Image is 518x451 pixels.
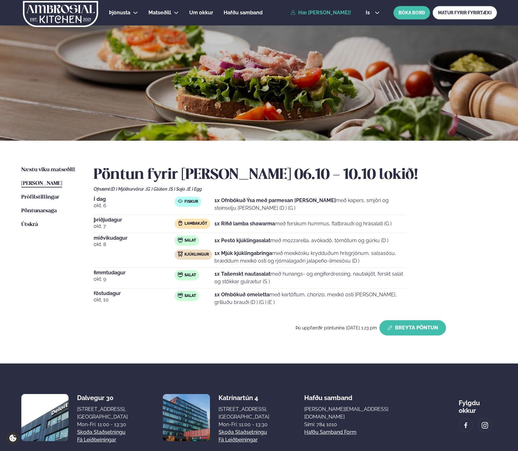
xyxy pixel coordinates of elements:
div: [STREET_ADDRESS], [GEOGRAPHIC_DATA] [77,405,128,421]
a: Um okkur [189,9,213,17]
a: Þjónusta [109,9,130,17]
span: Prófílstillingar [21,194,59,200]
a: Skoða staðsetningu [77,428,126,436]
span: Salat [184,238,196,243]
span: Lambakjöt [184,221,207,226]
strong: 1x Ofnbökuð Ýsa með parmesan [PERSON_NAME] [214,197,336,203]
span: Salat [184,293,196,299]
span: [PERSON_NAME] [21,181,62,186]
p: Sími: 784 1010 [304,421,423,428]
span: okt. 10 [94,296,175,304]
img: salad.svg [178,272,183,277]
span: Í dag [94,197,175,202]
a: Næstu viku matseðill [21,166,75,174]
span: (E ) Egg [187,187,202,192]
span: (G ) Glúten , [146,187,169,192]
span: Næstu viku matseðill [21,167,75,173]
span: miðvikudagur [94,236,175,241]
span: þriðjudagur [94,217,175,222]
span: okt. 6 [94,202,175,209]
span: Hafðu samband [304,389,352,402]
span: fimmtudagur [94,270,175,275]
span: is [366,10,372,15]
a: [PERSON_NAME] [21,180,62,187]
div: [STREET_ADDRESS], [GEOGRAPHIC_DATA] [219,405,269,421]
a: image alt [478,419,492,432]
span: Þú uppfærðir pöntunina [DATE] 1:23 pm [296,325,377,330]
div: Fylgdu okkur [459,394,497,414]
p: með kapers, smjöri og steinselju [PERSON_NAME] (D ) (G ) [214,197,406,212]
strong: 1x Ofnbökuð omeletta [214,292,270,298]
button: Breyta Pöntun [379,320,446,335]
span: (S ) Soja , [169,187,187,192]
a: Hafðu samband form [304,428,356,436]
div: Ofnæmi: [94,187,497,192]
a: Fá leiðbeiningar [219,436,258,444]
div: Katrínartún 4 [219,394,269,402]
p: með mozzarella, avókadó, tómötum og gúrku (D ) [214,237,388,244]
img: fish.svg [178,199,183,204]
span: Fiskur [184,199,198,204]
span: okt. 7 [94,222,175,230]
p: með mexíkósku krydduðum hrísgrjónum, salsasósu, bræddum mexíkó osti og rjómalagaðri jalapeño-lime... [214,250,406,265]
div: Mon-Fri: 11:00 - 13:30 [77,421,128,428]
a: image alt [459,419,472,432]
span: Pöntunarsaga [21,208,57,214]
img: chicken.svg [178,251,183,257]
span: Kjúklingur [184,252,209,257]
div: Dalvegur 30 [77,394,128,402]
strong: 1x Rifið lamba shawarma [214,221,275,227]
span: okt. 8 [94,241,175,248]
a: Pöntunarsaga [21,207,57,215]
img: salad.svg [178,237,183,243]
span: Hafðu samband [224,10,263,16]
img: salad.svg [178,293,183,298]
img: image alt [21,394,68,441]
span: okt. 9 [94,275,175,283]
h2: Pöntun fyrir [PERSON_NAME] 06.10 - 10.10 lokið! [94,166,497,184]
span: Þjónusta [109,10,130,16]
p: með kartöflum, chorizo, mexíkó osti [PERSON_NAME], grilluðu brauði (D ) (G ) (E ) [214,291,406,306]
img: image alt [163,394,210,441]
a: Útskrá [21,221,38,229]
span: Matseðill [148,10,171,16]
img: Lamb.svg [178,221,183,226]
strong: 1x Taílenskt nautasalat [214,271,270,277]
a: Matseðill [148,9,171,17]
a: Hafðu samband [224,9,263,17]
a: Fá leiðbeiningar [77,436,116,444]
button: BÓKA BORÐ [393,6,430,19]
strong: 1x Pestó kjúklingasalat [214,237,270,243]
a: MATUR FYRIR FYRIRTÆKI [433,6,497,19]
button: is [361,10,385,15]
a: Skoða staðsetningu [219,428,267,436]
span: Um okkur [189,10,213,16]
p: með hunangs- og engiferdressing, nautakjöt, ferskt salat og stökkar gulrætur (S ) [214,270,406,285]
span: Útskrá [21,222,38,227]
span: Salat [184,273,196,278]
img: image alt [481,422,488,429]
a: Prófílstillingar [21,194,59,201]
img: logo [23,1,99,27]
strong: 1x Mjúk kjúklingabringa [214,250,272,256]
a: Hæ [PERSON_NAME]! [291,10,351,16]
a: [PERSON_NAME][EMAIL_ADDRESS][DOMAIN_NAME] [304,405,423,421]
div: Mon-Fri: 11:00 - 13:30 [219,421,269,428]
a: Cookie settings [6,432,19,445]
span: föstudagur [94,291,175,296]
span: (D ) Mjólkurvörur , [111,187,146,192]
p: með ferskum hummus, flatbrauði og hrásalati (G ) [214,220,392,228]
img: image alt [462,422,469,429]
